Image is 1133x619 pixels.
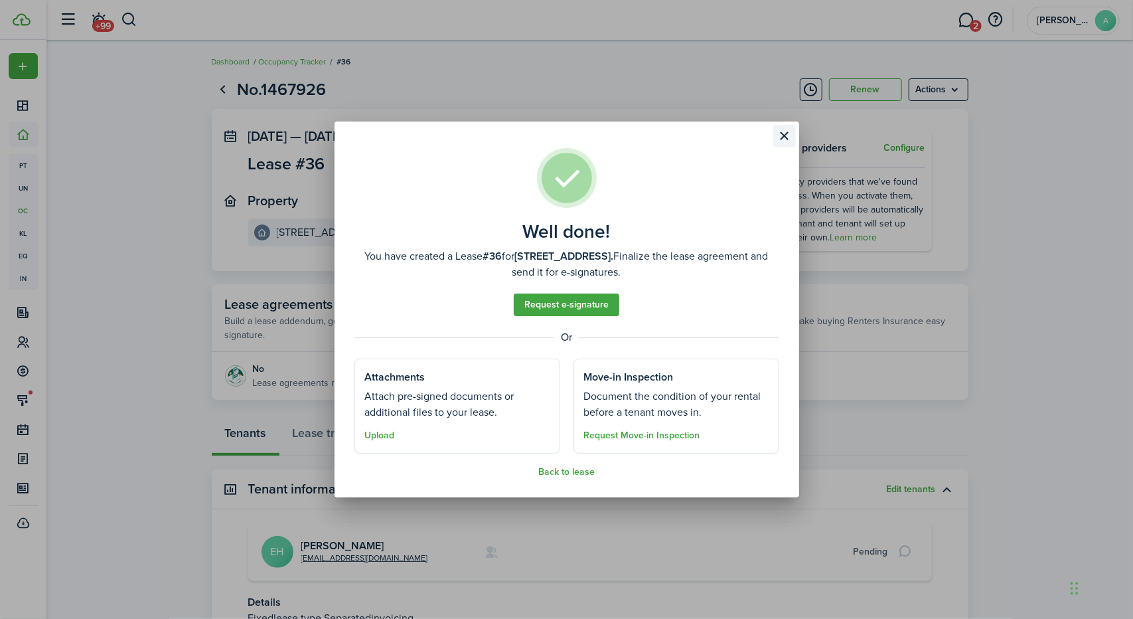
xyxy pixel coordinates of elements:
well-done-section-description: Document the condition of your rental before a tenant moves in. [584,389,769,420]
well-done-section-title: Attachments [365,369,425,385]
button: Upload [365,430,395,441]
well-done-title: Well done! [523,221,611,242]
a: Request e-signature [514,294,619,316]
button: Back to lease [538,467,595,478]
b: [STREET_ADDRESS]. [515,248,614,264]
well-done-section-description: Attach pre-signed documents or additional files to your lease. [365,389,550,420]
well-done-description: You have created a Lease for Finalize the lease agreement and send it for e-signatures. [354,248,779,280]
iframe: Chat Widget [1067,555,1133,619]
div: Drag [1071,569,1079,608]
b: #36 [483,248,502,264]
well-done-separator: Or [354,329,779,345]
button: Request Move-in Inspection [584,430,700,441]
well-done-section-title: Move-in Inspection [584,369,674,385]
button: Close modal [773,125,796,147]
